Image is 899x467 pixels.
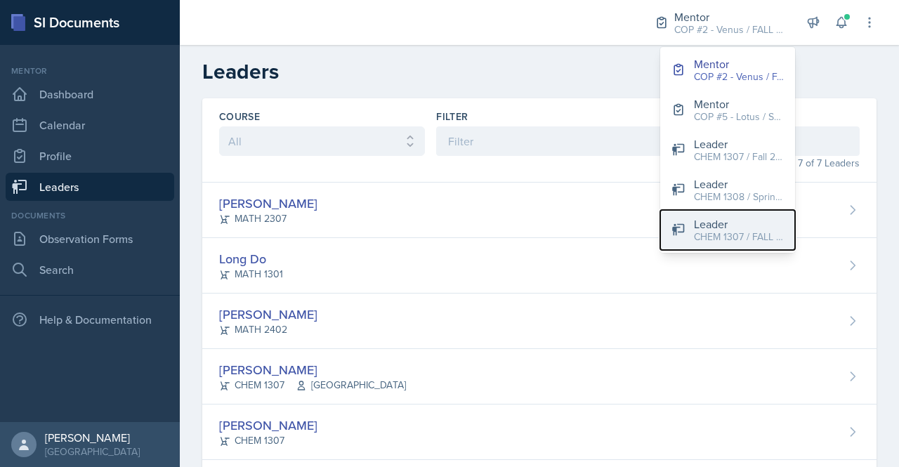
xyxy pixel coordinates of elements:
a: Search [6,256,174,284]
div: MATH 2402 [219,322,317,337]
div: Mentor [694,55,784,72]
label: Course [219,110,260,124]
div: CHEM 1307 / FALL 2025 [694,230,784,244]
a: [PERSON_NAME] MATH 2402 [202,294,877,349]
a: Observation Forms [6,225,174,253]
div: [PERSON_NAME] [219,305,317,324]
a: Calendar [6,111,174,139]
div: [PERSON_NAME] [45,430,140,445]
div: CHEM 1307 / Fall 2024 [694,150,784,164]
h2: Leaders [202,59,877,84]
div: CHEM 1308 / Spring 2025 [694,190,784,204]
div: COP #5 - Lotus / Spring 2025 [694,110,784,124]
button: Mentor COP #5 - Lotus / Spring 2025 [660,90,795,130]
div: Documents [6,209,174,222]
a: Dashboard [6,80,174,108]
div: CHEM 1307 [219,433,317,448]
div: Mentor [674,8,787,25]
div: Leader [694,216,784,232]
button: Leader CHEM 1307 / FALL 2025 [660,210,795,250]
a: Leaders [6,173,174,201]
div: CHEM 1307 [219,378,406,393]
div: Help & Documentation [6,305,174,334]
button: Leader CHEM 1307 / Fall 2024 [660,130,795,170]
div: Leader [694,136,784,152]
div: COP #2 - Venus / FALL 2025 [694,70,784,84]
a: Long Do MATH 1301 [202,238,877,294]
div: MATH 2307 [219,211,317,226]
a: [PERSON_NAME] CHEM 1307 [202,404,877,460]
a: [PERSON_NAME] MATH 2307 [202,183,877,238]
div: Long Do [219,249,283,268]
a: [PERSON_NAME] CHEM 1307[GEOGRAPHIC_DATA] [202,349,877,404]
div: [PERSON_NAME] [219,416,317,435]
span: [GEOGRAPHIC_DATA] [296,378,406,393]
button: Leader CHEM 1308 / Spring 2025 [660,170,795,210]
input: Filter [436,126,860,156]
div: Mentor [694,96,784,112]
button: Mentor COP #2 - Venus / FALL 2025 [660,50,795,90]
div: MATH 1301 [219,267,283,282]
label: Filter [436,110,468,124]
div: [PERSON_NAME] [219,194,317,213]
div: COP #2 - Venus / FALL 2025 [674,22,787,37]
div: Mentor [6,65,174,77]
div: Leader [694,176,784,192]
div: Showing 7 of 7 Leaders [436,156,860,171]
div: [PERSON_NAME] [219,360,406,379]
a: Profile [6,142,174,170]
div: [GEOGRAPHIC_DATA] [45,445,140,459]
